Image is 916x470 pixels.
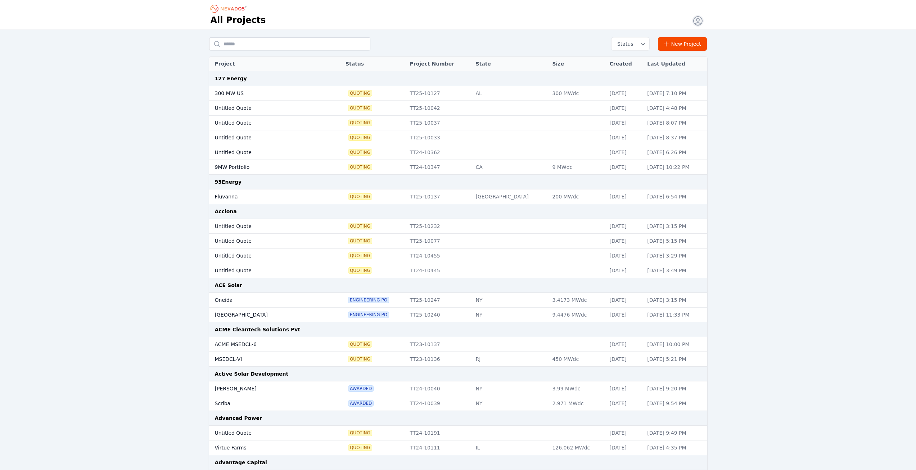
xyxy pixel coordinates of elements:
[209,263,324,278] td: Untitled Quote
[209,278,707,293] td: ACE Solar
[209,322,707,337] td: ACME Cleantech Solutions Pvt
[406,234,472,249] td: TT25-10077
[209,249,324,263] td: Untitled Quote
[209,426,324,440] td: Untitled Quote
[209,116,707,130] tr: Untitled QuoteQuotingTT25-10037[DATE][DATE] 8:07 PM
[209,219,707,234] tr: Untitled QuoteQuotingTT25-10232[DATE][DATE] 3:15 PM
[644,263,707,278] td: [DATE] 3:49 PM
[209,396,707,411] tr: ScribaAwardedTT24-10039NY2.971 MWdc[DATE][DATE] 9:54 PM
[549,381,606,396] td: 3.99 MWdc
[209,308,707,322] tr: [GEOGRAPHIC_DATA]Engineering POTT25-10240NY9.4476 MWdc[DATE][DATE] 11:33 PM
[606,308,644,322] td: [DATE]
[211,14,266,26] h1: All Projects
[606,426,644,440] td: [DATE]
[348,400,373,406] span: Awarded
[209,234,324,249] td: Untitled Quote
[211,3,249,14] nav: Breadcrumb
[348,105,372,111] span: Quoting
[406,57,472,71] th: Project Number
[209,219,324,234] td: Untitled Quote
[644,337,707,352] td: [DATE] 10:00 PM
[209,352,324,367] td: MSEDCL-VI
[348,194,372,200] span: Quoting
[406,160,472,175] td: TT24-10347
[658,37,707,51] a: New Project
[614,40,633,48] span: Status
[348,312,389,318] span: Engineering PO
[209,116,324,130] td: Untitled Quote
[209,145,324,160] td: Untitled Quote
[606,263,644,278] td: [DATE]
[644,293,707,308] td: [DATE] 3:15 PM
[209,130,324,145] td: Untitled Quote
[644,116,707,130] td: [DATE] 8:07 PM
[606,57,644,71] th: Created
[348,135,372,140] span: Quoting
[406,101,472,116] td: TT25-10042
[472,352,549,367] td: RJ
[348,90,372,96] span: Quoting
[606,145,644,160] td: [DATE]
[472,189,549,204] td: [GEOGRAPHIC_DATA]
[406,426,472,440] td: TT24-10191
[209,440,707,455] tr: Virtue FarmsQuotingTT24-10111IL126.062 MWdc[DATE][DATE] 4:35 PM
[644,101,707,116] td: [DATE] 4:48 PM
[606,337,644,352] td: [DATE]
[406,381,472,396] td: TT24-10040
[209,411,707,426] td: Advanced Power
[348,223,372,229] span: Quoting
[209,381,324,396] td: [PERSON_NAME]
[606,189,644,204] td: [DATE]
[472,86,549,101] td: AL
[406,86,472,101] td: TT25-10127
[348,297,389,303] span: Engineering PO
[209,175,707,189] td: 93Energy
[348,253,372,259] span: Quoting
[549,396,606,411] td: 2.971 MWdc
[209,86,707,101] tr: 300 MW USQuotingTT25-10127AL300 MWdc[DATE][DATE] 7:10 PM
[209,426,707,440] tr: Untitled QuoteQuotingTT24-10191[DATE][DATE] 9:49 PM
[644,381,707,396] td: [DATE] 9:20 PM
[406,308,472,322] td: TT25-10240
[209,367,707,381] td: Active Solar Development
[606,160,644,175] td: [DATE]
[348,164,372,170] span: Quoting
[348,268,372,273] span: Quoting
[612,37,649,50] button: Status
[348,120,372,126] span: Quoting
[348,445,372,451] span: Quoting
[606,396,644,411] td: [DATE]
[644,189,707,204] td: [DATE] 6:54 PM
[644,130,707,145] td: [DATE] 8:37 PM
[209,308,324,322] td: [GEOGRAPHIC_DATA]
[209,293,707,308] tr: OneidaEngineering POTT25-10247NY3.4173 MWdc[DATE][DATE] 3:15 PM
[606,130,644,145] td: [DATE]
[209,381,707,396] tr: [PERSON_NAME]AwardedTT24-10040NY3.99 MWdc[DATE][DATE] 9:20 PM
[644,86,707,101] td: [DATE] 7:10 PM
[472,308,549,322] td: NY
[549,293,606,308] td: 3.4173 MWdc
[209,145,707,160] tr: Untitled QuoteQuotingTT24-10362[DATE][DATE] 6:26 PM
[406,440,472,455] td: TT24-10111
[549,57,606,71] th: Size
[606,352,644,367] td: [DATE]
[472,293,549,308] td: NY
[472,57,549,71] th: State
[406,116,472,130] td: TT25-10037
[348,430,372,436] span: Quoting
[406,293,472,308] td: TT25-10247
[406,263,472,278] td: TT24-10445
[209,130,707,145] tr: Untitled QuoteQuotingTT25-10033[DATE][DATE] 8:37 PM
[606,381,644,396] td: [DATE]
[406,130,472,145] td: TT25-10033
[406,352,472,367] td: TT23-10136
[209,234,707,249] tr: Untitled QuoteQuotingTT25-10077[DATE][DATE] 5:15 PM
[209,440,324,455] td: Virtue Farms
[348,149,372,155] span: Quoting
[606,440,644,455] td: [DATE]
[549,189,606,204] td: 200 MWdc
[209,263,707,278] tr: Untitled QuoteQuotingTT24-10445[DATE][DATE] 3:49 PM
[606,101,644,116] td: [DATE]
[209,86,324,101] td: 300 MW US
[209,101,324,116] td: Untitled Quote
